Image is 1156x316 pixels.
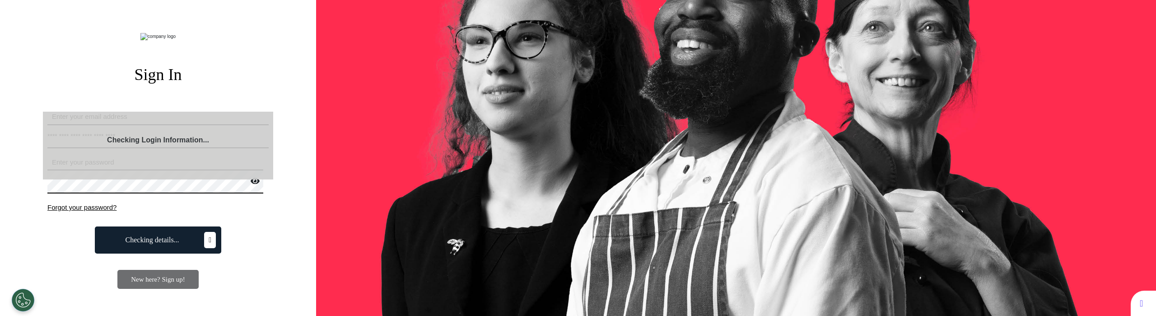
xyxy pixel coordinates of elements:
[47,65,269,85] h2: Sign In
[43,135,273,146] div: Checking Login Information...
[12,289,34,311] button: Open Preferences
[140,33,176,40] img: company logo
[126,236,179,244] span: Checking details...
[47,203,117,211] span: Forgot your password?
[95,226,221,254] button: Checking details...
[131,276,185,283] span: New here? Sign up!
